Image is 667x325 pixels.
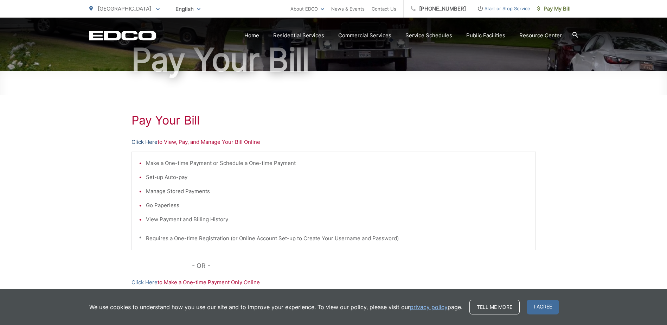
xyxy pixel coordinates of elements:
[132,138,536,146] p: to View, Pay, and Manage Your Bill Online
[146,173,528,181] li: Set-up Auto-pay
[132,113,536,127] h1: Pay Your Bill
[146,201,528,210] li: Go Paperless
[519,31,562,40] a: Resource Center
[89,303,462,311] p: We use cookies to understand how you use our site and to improve your experience. To view our pol...
[331,5,365,13] a: News & Events
[146,187,528,196] li: Manage Stored Payments
[132,278,536,287] p: to Make a One-time Payment Only Online
[469,300,520,314] a: Tell me more
[372,5,396,13] a: Contact Us
[139,234,528,243] p: * Requires a One-time Registration (or Online Account Set-up to Create Your Username and Password)
[132,138,158,146] a: Click Here
[146,215,528,224] li: View Payment and Billing History
[537,5,571,13] span: Pay My Bill
[410,303,448,311] a: privacy policy
[244,31,259,40] a: Home
[466,31,505,40] a: Public Facilities
[89,31,156,40] a: EDCD logo. Return to the homepage.
[527,300,559,314] span: I agree
[192,261,536,271] p: - OR -
[146,159,528,167] li: Make a One-time Payment or Schedule a One-time Payment
[338,31,391,40] a: Commercial Services
[89,42,578,77] h1: Pay Your Bill
[170,3,206,15] span: English
[290,5,324,13] a: About EDCO
[98,5,151,12] span: [GEOGRAPHIC_DATA]
[132,278,158,287] a: Click Here
[273,31,324,40] a: Residential Services
[405,31,452,40] a: Service Schedules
